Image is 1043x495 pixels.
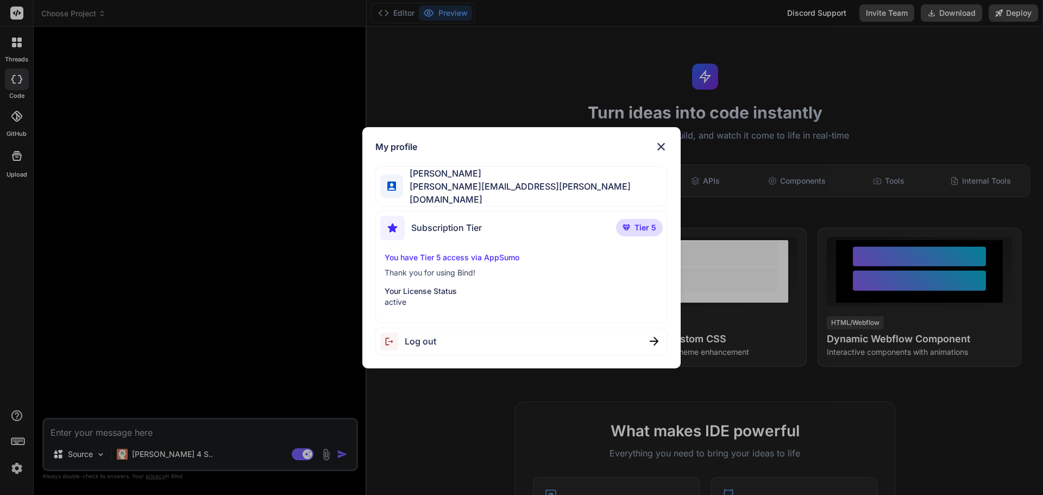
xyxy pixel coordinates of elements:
[385,297,659,308] p: active
[375,140,417,153] h1: My profile
[411,221,482,234] span: Subscription Tier
[403,180,667,206] span: [PERSON_NAME][EMAIL_ADDRESS][PERSON_NAME][DOMAIN_NAME]
[387,181,396,190] img: profile
[405,335,436,348] span: Log out
[385,286,659,297] p: Your License Status
[380,216,405,240] img: subscription
[380,333,405,350] img: logout
[385,267,659,278] p: Thank you for using Bind!
[650,337,658,346] img: close
[634,222,656,233] span: Tier 5
[403,167,667,180] span: [PERSON_NAME]
[655,140,668,153] img: close
[385,252,659,263] p: You have Tier 5 access via AppSumo
[623,224,630,231] img: premium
